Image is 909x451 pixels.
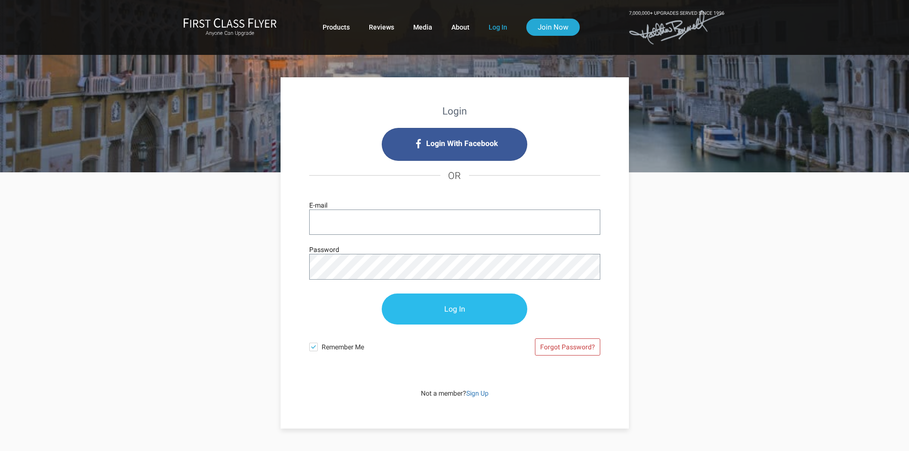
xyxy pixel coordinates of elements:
a: Reviews [369,19,394,36]
h4: OR [309,161,600,190]
a: About [451,19,470,36]
label: Password [309,244,339,255]
a: Log In [489,19,507,36]
strong: Login [442,105,467,117]
small: Anyone Can Upgrade [183,30,277,37]
a: Forgot Password? [535,338,600,356]
a: Products [323,19,350,36]
img: First Class Flyer [183,18,277,28]
a: First Class FlyerAnyone Can Upgrade [183,18,277,37]
a: Join Now [526,19,580,36]
span: Not a member? [421,389,489,397]
a: Sign Up [466,389,489,397]
a: Media [413,19,432,36]
span: Remember Me [322,338,455,352]
label: E-mail [309,200,327,210]
input: Log In [382,294,527,325]
i: Login with Facebook [382,128,527,161]
span: Login With Facebook [426,136,498,151]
